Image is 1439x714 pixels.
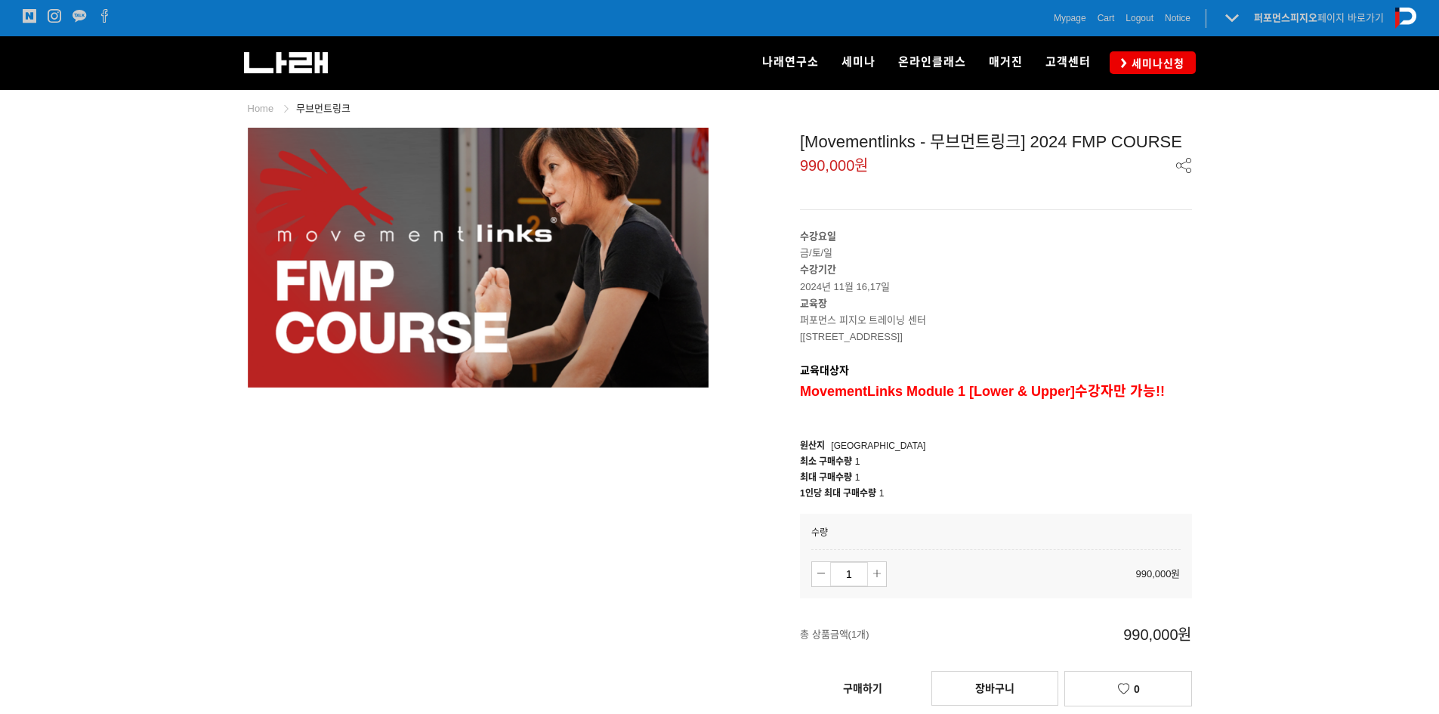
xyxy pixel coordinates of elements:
[800,472,852,483] span: 최대 구매수량
[1126,11,1153,26] a: Logout
[855,472,860,483] span: 1
[1136,568,1181,580] span: 990,000원
[800,672,925,705] a: 구매하기
[1127,56,1184,71] span: 세미나신청
[800,128,1192,153] div: [Movementlinks - 무브먼트링크] 2024 FMP COURSE
[800,158,868,173] span: 990,000원
[762,55,819,69] span: 나래연구소
[800,264,836,275] strong: 수강기간
[931,671,1058,706] a: 장바구니
[800,440,825,451] span: 원산지
[1254,12,1317,23] strong: 퍼포먼스피지오
[1110,51,1196,73] a: 세미나신청
[800,384,1165,399] span: MovementLinks Module 1 [Lower & Upper]수강자만 가능!!
[800,261,1192,295] p: 2024년 11월 16,17일
[1064,671,1191,706] a: 0
[887,36,977,89] a: 온라인클래스
[248,103,274,114] a: Home
[296,103,350,114] a: 무브먼트링크
[855,456,860,467] span: 1
[800,298,827,309] strong: 교육장
[1254,12,1384,23] a: 퍼포먼스피지오페이지 바로가기
[1165,11,1190,26] a: Notice
[800,312,1192,329] p: 퍼포먼스 피지오 트레이닝 센터
[800,329,1192,345] p: [[STREET_ADDRESS]]
[830,562,868,586] input: number
[1134,683,1140,695] span: 0
[997,610,1192,660] span: 990,000원
[898,55,966,69] span: 온라인클래스
[1098,11,1115,26] a: Cart
[800,488,876,499] span: 1인당 최대 구매수량
[800,456,852,467] span: 최소 구매수량
[831,440,925,451] span: [GEOGRAPHIC_DATA]
[1045,55,1091,69] span: 고객센터
[977,36,1034,89] a: 매거진
[800,230,836,242] strong: 수강요일
[800,228,1192,261] p: 금/토/일
[1034,36,1102,89] a: 고객센터
[841,55,875,69] span: 세미나
[1054,11,1086,26] a: Mypage
[800,610,997,660] span: 총 상품금액(1개)
[879,488,885,499] span: 1
[989,55,1023,69] span: 매거진
[800,364,849,376] span: 교육대상자
[751,36,830,89] a: 나래연구소
[811,525,828,539] span: 수량
[830,36,887,89] a: 세미나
